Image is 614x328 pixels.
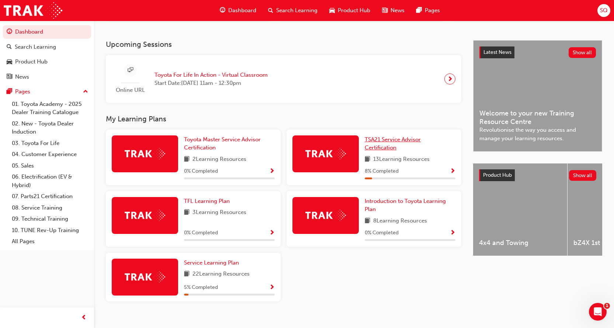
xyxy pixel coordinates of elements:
[569,47,596,58] button: Show all
[365,167,399,176] span: 8 % Completed
[9,213,91,225] a: 09. Technical Training
[483,172,512,178] span: Product Hub
[214,3,262,18] a: guage-iconDashboard
[9,202,91,214] a: 08. Service Training
[125,271,165,283] img: Trak
[329,6,335,15] span: car-icon
[192,155,246,164] span: 2 Learning Resources
[373,217,427,226] span: 8 Learning Resources
[3,85,91,99] button: Pages
[269,230,275,236] span: Show Progress
[7,89,12,95] span: pages-icon
[479,169,596,181] a: Product HubShow all
[425,6,440,15] span: Pages
[365,197,455,214] a: Introduction to Toyota Learning Plan
[125,210,165,221] img: Trak
[184,136,261,151] span: Toyota Master Service Advisor Certification
[125,148,165,159] img: Trak
[9,191,91,202] a: 07. Parts21 Certification
[382,6,388,15] span: news-icon
[9,138,91,149] a: 03. Toyota For Life
[9,99,91,118] a: 01. Toyota Academy - 2025 Dealer Training Catalogue
[81,313,87,322] span: prev-icon
[365,217,370,226] span: book-icon
[323,3,376,18] a: car-iconProduct Hub
[3,40,91,54] a: Search Learning
[184,167,218,176] span: 0 % Completed
[269,283,275,292] button: Show Progress
[9,118,91,138] a: 02. New - Toyota Dealer Induction
[184,135,275,152] a: Toyota Master Service Advisor Certification
[155,79,268,87] span: Start Date: [DATE] 11am - 12:30pm
[365,135,455,152] a: TSA21 Service Advisor Certification
[3,70,91,84] a: News
[184,259,239,266] span: Service Learning Plan
[106,40,461,49] h3: Upcoming Sessions
[479,239,561,247] span: 4x4 and Towing
[473,40,602,152] a: Latest NewsShow allWelcome to your new Training Resource CentreRevolutionise the way you access a...
[83,87,88,97] span: up-icon
[184,270,190,279] span: book-icon
[7,59,12,65] span: car-icon
[9,149,91,160] a: 04. Customer Experience
[391,6,405,15] span: News
[269,284,275,291] span: Show Progress
[9,171,91,191] a: 06. Electrification (EV & Hybrid)
[410,3,446,18] a: pages-iconPages
[600,6,608,15] span: SQ
[479,46,596,58] a: Latest NewsShow all
[365,229,399,237] span: 0 % Completed
[184,283,218,292] span: 5 % Completed
[220,6,225,15] span: guage-icon
[192,208,246,217] span: 3 Learning Resources
[569,170,597,181] button: Show all
[15,73,29,81] div: News
[7,74,12,80] span: news-icon
[128,66,133,75] span: sessionType_ONLINE_URL-icon
[450,168,455,175] span: Show Progress
[3,25,91,39] a: Dashboard
[15,43,56,51] div: Search Learning
[112,86,149,94] span: Online URL
[9,236,91,247] a: All Pages
[305,210,346,221] img: Trak
[192,270,250,279] span: 22 Learning Resources
[3,24,91,85] button: DashboardSearch LearningProduct HubNews
[305,148,346,159] img: Trak
[479,109,596,126] span: Welcome to your new Training Resource Centre
[447,74,453,84] span: next-icon
[184,259,242,267] a: Service Learning Plan
[376,3,410,18] a: news-iconNews
[365,136,421,151] span: TSA21 Service Advisor Certification
[15,87,30,96] div: Pages
[269,228,275,238] button: Show Progress
[184,155,190,164] span: book-icon
[9,160,91,172] a: 05. Sales
[4,2,62,19] img: Trak
[3,55,91,69] a: Product Hub
[365,198,446,213] span: Introduction to Toyota Learning Plan
[473,163,567,256] a: 4x4 and Towing
[269,167,275,176] button: Show Progress
[112,61,455,97] a: Online URLToyota For Life In Action - Virtual ClassroomStart Date:[DATE] 11am - 12:30pm
[184,229,218,237] span: 0 % Completed
[262,3,323,18] a: search-iconSearch Learning
[483,49,511,55] span: Latest News
[338,6,370,15] span: Product Hub
[184,208,190,217] span: book-icon
[184,198,230,204] span: TFL Learning Plan
[15,58,48,66] div: Product Hub
[365,155,370,164] span: book-icon
[450,167,455,176] button: Show Progress
[276,6,318,15] span: Search Learning
[9,225,91,236] a: 10. TUNE Rev-Up Training
[416,6,422,15] span: pages-icon
[228,6,256,15] span: Dashboard
[597,4,610,17] button: SQ
[155,71,268,79] span: Toyota For Life In Action - Virtual Classroom
[604,303,610,309] span: 1
[7,44,12,51] span: search-icon
[269,168,275,175] span: Show Progress
[479,126,596,142] span: Revolutionise the way you access and manage your learning resources.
